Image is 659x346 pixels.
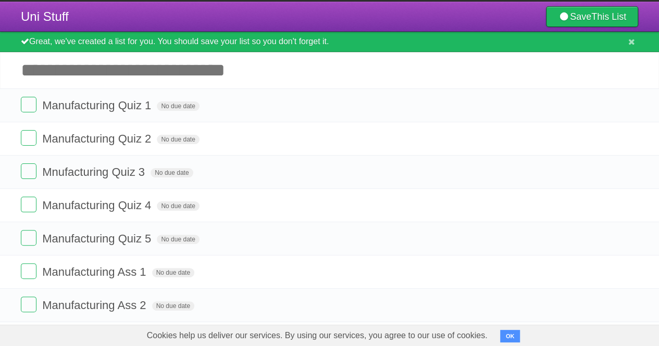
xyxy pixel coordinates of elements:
[21,297,36,312] label: Done
[21,263,36,279] label: Done
[546,6,638,27] a: SaveThis List
[21,197,36,212] label: Done
[157,235,199,244] span: No due date
[42,99,154,112] span: Manufacturing Quiz 1
[21,230,36,246] label: Done
[136,325,498,346] span: Cookies help us deliver our services. By using our services, you agree to our use of cookies.
[42,132,154,145] span: Manufacturing Quiz 2
[157,101,199,111] span: No due date
[500,330,520,342] button: OK
[42,165,147,178] span: Mnufacturing Quiz 3
[152,268,194,277] span: No due date
[42,265,148,278] span: Manufacturing Ass 1
[42,199,154,212] span: Manufacturing Quiz 4
[151,168,193,177] span: No due date
[21,97,36,112] label: Done
[21,130,36,146] label: Done
[152,301,194,311] span: No due date
[42,299,148,312] span: Manufacturing Ass 2
[21,9,69,23] span: Uni Stuff
[42,232,154,245] span: Manufacturing Quiz 5
[157,201,199,211] span: No due date
[157,135,199,144] span: No due date
[591,11,626,22] b: This List
[21,163,36,179] label: Done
